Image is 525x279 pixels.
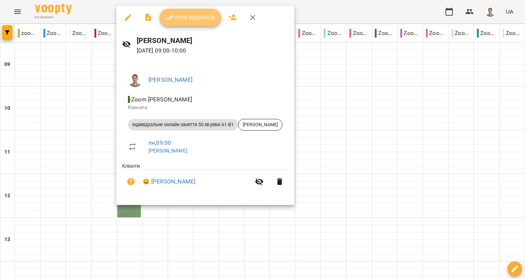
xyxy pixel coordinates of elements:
[238,121,282,128] span: [PERSON_NAME]
[160,9,221,26] button: Урок відбувся
[137,35,288,46] h6: [PERSON_NAME]
[128,104,283,111] p: Кімната
[122,162,288,196] ul: Клієнти
[137,46,288,55] p: [DATE] 09:00 - 10:00
[238,119,283,131] div: [PERSON_NAME]
[128,121,238,128] span: Індивідуальне онлайн заняття 50 хв рівні А1-В1
[128,96,194,103] span: - Zoom [PERSON_NAME]
[148,148,187,154] a: [PERSON_NAME]
[166,13,215,22] span: Урок відбувся
[128,73,143,87] img: 08937551b77b2e829bc2e90478a9daa6.png
[122,173,140,190] button: Візит ще не сплачено. Додати оплату?
[148,139,171,146] a: пн , 09:00
[143,177,195,186] a: 😀 [PERSON_NAME]
[148,76,192,83] a: [PERSON_NAME]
